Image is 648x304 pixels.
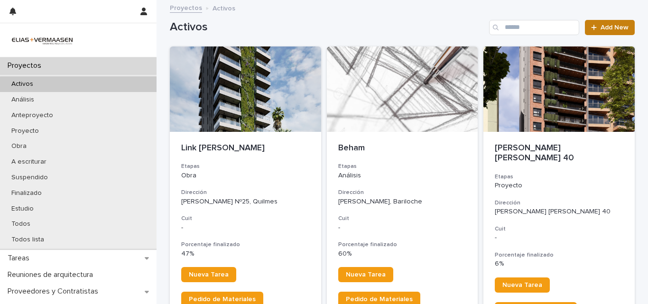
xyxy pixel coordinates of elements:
[4,111,61,120] p: Anteproyecto
[495,208,623,216] p: [PERSON_NAME] [PERSON_NAME] 40
[4,61,49,70] p: Proyectos
[495,143,623,164] p: [PERSON_NAME] [PERSON_NAME] 40
[181,198,310,206] p: [PERSON_NAME] Nº25, Quilmes
[181,241,310,249] h3: Porcentaje finalizado
[4,220,38,228] p: Todos
[4,287,106,296] p: Proveedores y Contratistas
[338,143,467,154] p: Beham
[495,234,623,242] p: -
[170,20,485,34] h1: Activos
[585,20,635,35] a: Add New
[181,143,310,154] p: Link [PERSON_NAME]
[181,224,310,232] p: -
[4,205,41,213] p: Estudio
[495,277,550,293] a: Nueva Tarea
[4,142,34,150] p: Obra
[338,172,467,180] p: Análisis
[213,2,235,13] p: Activos
[4,80,41,88] p: Activos
[601,24,629,31] span: Add New
[170,2,202,13] a: Proyectos
[338,241,467,249] h3: Porcentaje finalizado
[4,174,56,182] p: Suspendido
[4,270,101,279] p: Reuniones de arquitectura
[502,282,542,288] span: Nueva Tarea
[338,163,467,170] h3: Etapas
[4,189,49,197] p: Finalizado
[489,20,579,35] input: Search
[338,198,467,206] p: [PERSON_NAME], Bariloche
[4,127,46,135] p: Proyecto
[181,250,310,258] p: 47%
[495,260,623,268] p: 6%
[181,189,310,196] h3: Dirección
[189,296,256,303] span: Pedido de Materiales
[4,254,37,263] p: Tareas
[495,199,623,207] h3: Dirección
[4,158,54,166] p: A escriturar
[338,189,467,196] h3: Dirección
[189,271,229,278] span: Nueva Tarea
[346,296,413,303] span: Pedido de Materiales
[338,250,467,258] p: 60%
[495,182,623,190] p: Proyecto
[4,236,52,244] p: Todos lista
[338,267,393,282] a: Nueva Tarea
[346,271,386,278] span: Nueva Tarea
[4,96,42,104] p: Análisis
[8,30,77,49] img: HMeL2XKrRby6DNq2BZlM
[181,215,310,222] h3: Cuit
[495,225,623,233] h3: Cuit
[338,224,467,232] p: -
[181,267,236,282] a: Nueva Tarea
[338,215,467,222] h3: Cuit
[495,173,623,181] h3: Etapas
[495,251,623,259] h3: Porcentaje finalizado
[181,163,310,170] h3: Etapas
[181,172,310,180] p: Obra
